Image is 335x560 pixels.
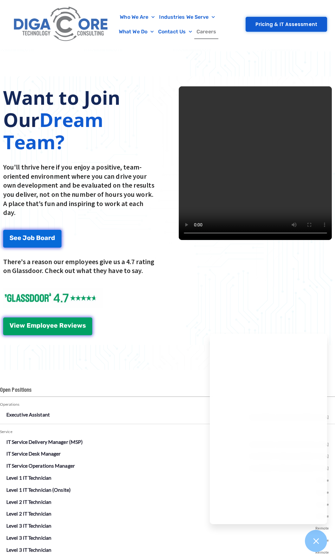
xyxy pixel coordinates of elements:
a: Who We Are [118,10,157,24]
span: o [41,235,44,241]
span: o [42,322,46,329]
span: e [64,322,68,329]
a: Executive Assistant [6,411,50,417]
p: There’s a reason our employees give us a 4.7 rating on Glassdoor. Check out what they have to say. [3,257,157,275]
span: e [16,322,20,329]
a: Level 1 IT Technician (Onsite) [6,487,71,493]
img: Digacore Logo [11,3,111,46]
span: i [71,322,73,329]
img: Glassdoor Reviews [3,288,103,308]
nav: Menu [114,10,221,39]
spans: Dream Team? [3,107,103,155]
span: E [27,322,31,329]
span: S [10,235,14,241]
span: B [36,235,41,241]
a: Pricing & IT Assessment [246,17,327,32]
span: e [14,235,17,241]
a: Careers [194,24,218,39]
a: IT Service Desk Manager [6,450,61,457]
a: See Job Board [3,230,61,248]
span: b [31,235,35,241]
span: e [50,322,54,329]
span: o [27,235,31,241]
span: w [20,322,25,329]
span: l [41,322,42,329]
iframe: Chatgenie Messenger [210,334,327,524]
a: Level 3 IT Technician [6,547,51,553]
a: Level 2 IT Technician [6,510,51,517]
span: R [59,322,64,329]
span: d [51,235,55,241]
a: Level 3 IT Technician [6,523,51,529]
span: e [73,322,77,329]
span: m [31,322,36,329]
span: e [54,322,58,329]
span: y [46,322,50,329]
a: IT Service Delivery Manager (MSP) [6,439,83,445]
a: Contact Us [156,24,194,39]
p: You'll thrive here if you enjoy a positive, team-oriented environment where you can drive your ow... [3,163,157,217]
span: p [36,322,41,329]
span: J [23,235,27,241]
span: a [44,235,48,241]
span: w [77,322,82,329]
span: r [48,235,51,241]
a: What We Do [117,24,156,39]
a: Level 3 IT Technician [6,535,51,541]
a: View Employee Reviews [3,317,92,335]
span: Remote [315,521,329,533]
span: e [17,235,21,241]
span: v [68,322,71,329]
a: Level 1 IT Technician [6,475,51,481]
a: IT Service Operations Manager [6,463,75,469]
span: Pricing & IT Assessment [255,22,317,27]
span: Remote [315,545,329,557]
span: V [10,322,14,329]
span: i [14,322,16,329]
a: Industries We Serve [157,10,217,24]
span: s [82,322,86,329]
h2: Want to Join Our [3,86,157,153]
a: Level 2 IT Technician [6,499,51,505]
